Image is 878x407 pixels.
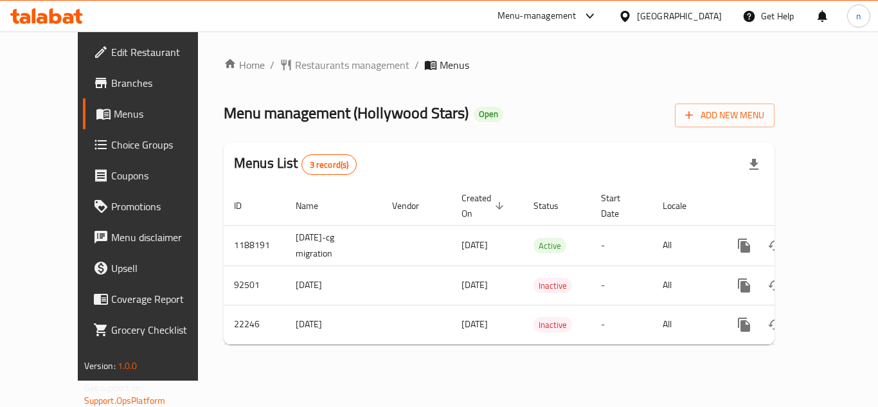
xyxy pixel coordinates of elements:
[83,222,224,253] a: Menu disclaimer
[461,276,488,293] span: [DATE]
[285,266,382,305] td: [DATE]
[591,305,652,344] td: -
[652,305,719,344] td: All
[111,44,214,60] span: Edit Restaurant
[295,57,409,73] span: Restaurants management
[83,129,224,160] a: Choice Groups
[296,198,335,213] span: Name
[461,237,488,253] span: [DATE]
[729,230,760,261] button: more
[461,190,508,221] span: Created On
[224,225,285,266] td: 1188191
[285,305,382,344] td: [DATE]
[533,317,572,332] div: Inactive
[601,190,637,221] span: Start Date
[675,104,775,127] button: Add New Menu
[111,230,214,245] span: Menu disclaimer
[591,225,652,266] td: -
[84,379,143,396] span: Get support on:
[83,68,224,98] a: Branches
[83,37,224,68] a: Edit Restaurant
[224,98,469,127] span: Menu management ( Hollywood Stars )
[224,305,285,344] td: 22246
[302,159,357,171] span: 3 record(s)
[440,57,469,73] span: Menus
[474,107,503,122] div: Open
[856,9,861,23] span: n
[111,137,214,152] span: Choice Groups
[270,57,274,73] li: /
[111,199,214,214] span: Promotions
[415,57,419,73] li: /
[111,291,214,307] span: Coverage Report
[760,270,791,301] button: Change Status
[118,357,138,374] span: 1.0.0
[224,266,285,305] td: 92501
[760,230,791,261] button: Change Status
[224,57,775,73] nav: breadcrumb
[224,57,265,73] a: Home
[719,186,863,226] th: Actions
[533,238,566,253] div: Active
[729,270,760,301] button: more
[234,198,258,213] span: ID
[533,239,566,253] span: Active
[285,225,382,266] td: [DATE]-cg migration
[652,225,719,266] td: All
[533,318,572,332] span: Inactive
[84,357,116,374] span: Version:
[392,198,436,213] span: Vendor
[729,309,760,340] button: more
[591,266,652,305] td: -
[474,109,503,120] span: Open
[739,149,769,180] div: Export file
[111,75,214,91] span: Branches
[663,198,703,213] span: Locale
[533,278,572,293] span: Inactive
[111,260,214,276] span: Upsell
[83,253,224,284] a: Upsell
[83,160,224,191] a: Coupons
[111,322,214,338] span: Grocery Checklist
[637,9,722,23] div: [GEOGRAPHIC_DATA]
[111,168,214,183] span: Coupons
[760,309,791,340] button: Change Status
[301,154,357,175] div: Total records count
[83,98,224,129] a: Menus
[461,316,488,332] span: [DATE]
[652,266,719,305] td: All
[83,191,224,222] a: Promotions
[685,107,764,123] span: Add New Menu
[497,8,577,24] div: Menu-management
[224,186,863,345] table: enhanced table
[114,106,214,122] span: Menus
[280,57,409,73] a: Restaurants management
[83,314,224,345] a: Grocery Checklist
[234,154,357,175] h2: Menus List
[533,198,575,213] span: Status
[83,284,224,314] a: Coverage Report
